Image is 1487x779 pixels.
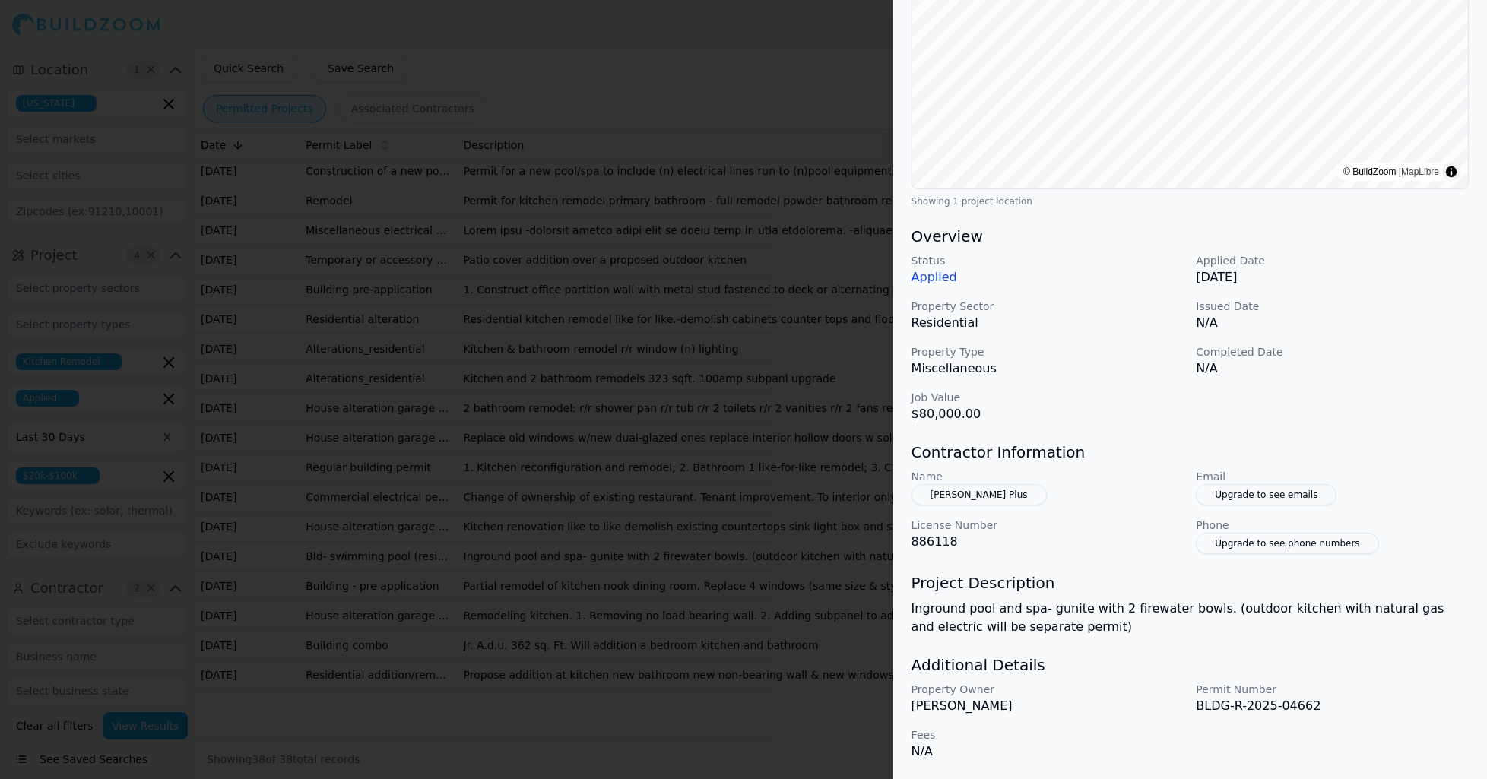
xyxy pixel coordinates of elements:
[1343,164,1439,179] div: © BuildZoom |
[912,359,1184,378] p: Miscellaneous
[1196,682,1469,697] p: Permit Number
[1196,697,1469,715] p: BLDG-R-2025-04662
[912,195,1469,207] div: Showing 1 project location
[912,572,1469,594] h3: Project Description
[912,442,1469,463] h3: Contractor Information
[1196,268,1469,287] p: [DATE]
[1401,166,1439,177] a: MapLibre
[912,344,1184,359] p: Property Type
[912,697,1184,715] p: [PERSON_NAME]
[1196,344,1469,359] p: Completed Date
[1196,469,1469,484] p: Email
[1196,314,1469,332] p: N/A
[912,727,1184,743] p: Fees
[912,518,1184,533] p: License Number
[912,484,1047,505] button: [PERSON_NAME] Plus
[1196,533,1378,554] button: Upgrade to see phone numbers
[1442,163,1460,181] summary: Toggle attribution
[912,314,1184,332] p: Residential
[1196,518,1469,533] p: Phone
[912,226,1469,247] h3: Overview
[912,682,1184,697] p: Property Owner
[912,469,1184,484] p: Name
[912,390,1184,405] p: Job Value
[1196,359,1469,378] p: N/A
[912,253,1184,268] p: Status
[912,600,1469,636] p: Inground pool and spa- gunite with 2 firewater bowls. (outdoor kitchen with natural gas and elect...
[912,654,1469,676] h3: Additional Details
[912,533,1184,551] p: 886118
[1196,299,1469,314] p: Issued Date
[912,268,1184,287] p: Applied
[912,405,1184,423] p: $80,000.00
[1196,484,1336,505] button: Upgrade to see emails
[912,299,1184,314] p: Property Sector
[1196,253,1469,268] p: Applied Date
[912,743,1184,761] p: N/A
